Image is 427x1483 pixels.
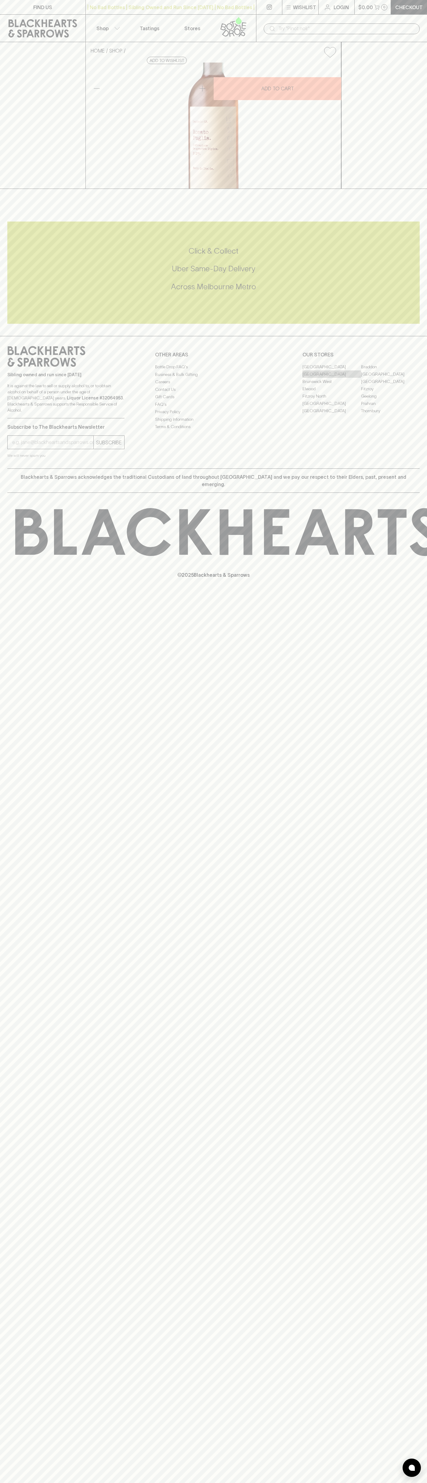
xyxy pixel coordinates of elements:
[155,401,272,408] a: FAQ's
[361,370,420,378] a: [GEOGRAPHIC_DATA]
[7,222,420,324] div: Call to action block
[155,351,272,358] p: OTHER AREAS
[395,4,423,11] p: Checkout
[91,48,105,53] a: HOME
[7,246,420,256] h5: Click & Collect
[7,383,125,413] p: It is against the law to sell or supply alcohol to, or to obtain alcohol on behalf of a person un...
[302,400,361,407] a: [GEOGRAPHIC_DATA]
[7,423,125,431] p: Subscribe to The Blackhearts Newsletter
[94,436,124,449] button: SUBSCRIBE
[322,45,338,60] button: Add to wishlist
[155,363,272,371] a: Bottle Drop FAQ's
[147,57,187,64] button: Add to wishlist
[302,407,361,414] a: [GEOGRAPHIC_DATA]
[278,24,415,34] input: Try "Pinot noir"
[7,372,125,378] p: Sibling owned and run since [DATE]
[261,85,294,92] p: ADD TO CART
[7,282,420,292] h5: Across Melbourne Metro
[155,386,272,393] a: Contact Us
[155,416,272,423] a: Shipping Information
[109,48,122,53] a: SHOP
[155,408,272,416] a: Privacy Policy
[155,423,272,431] a: Terms & Conditions
[12,473,415,488] p: Blackhearts & Sparrows acknowledges the traditional Custodians of land throughout [GEOGRAPHIC_DAT...
[361,363,420,370] a: Braddon
[361,392,420,400] a: Geelong
[140,25,159,32] p: Tastings
[128,15,171,42] a: Tastings
[7,264,420,274] h5: Uber Same-Day Delivery
[293,4,316,11] p: Wishlist
[214,77,341,100] button: ADD TO CART
[361,400,420,407] a: Prahran
[409,1465,415,1471] img: bubble-icon
[358,4,373,11] p: $0.00
[184,25,200,32] p: Stores
[302,378,361,385] a: Brunswick West
[155,371,272,378] a: Business & Bulk Gifting
[334,4,349,11] p: Login
[155,378,272,386] a: Careers
[86,63,341,189] img: 39743.png
[7,453,125,459] p: We will never spam you
[96,439,122,446] p: SUBSCRIBE
[86,15,128,42] button: Shop
[33,4,52,11] p: FIND US
[383,5,385,9] p: 0
[302,351,420,358] p: OUR STORES
[302,363,361,370] a: [GEOGRAPHIC_DATA]
[302,392,361,400] a: Fitzroy North
[361,378,420,385] a: [GEOGRAPHIC_DATA]
[155,393,272,401] a: Gift Cards
[12,438,93,447] input: e.g. jane@blackheartsandsparrows.com.au
[67,395,123,400] strong: Liquor License #32064953
[361,385,420,392] a: Fitzroy
[96,25,109,32] p: Shop
[171,15,214,42] a: Stores
[302,385,361,392] a: Elwood
[302,370,361,378] a: [GEOGRAPHIC_DATA]
[361,407,420,414] a: Thornbury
